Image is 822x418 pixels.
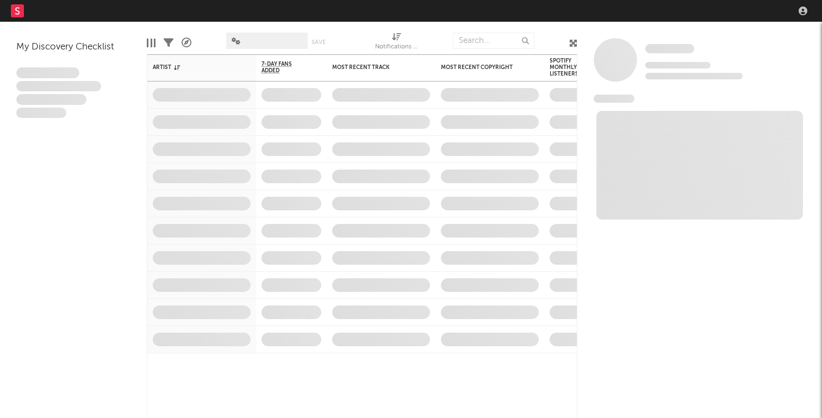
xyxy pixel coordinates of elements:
span: Aliquam viverra [16,108,66,118]
span: Lorem ipsum dolor [16,67,79,78]
span: Tracking Since: [DATE] [645,62,711,68]
div: Filters [164,27,173,59]
div: Edit Columns [147,27,155,59]
div: Most Recent Copyright [441,64,522,71]
div: Artist [153,64,234,71]
span: Some Artist [645,44,694,53]
span: 0 fans last week [645,73,743,79]
div: Notifications (Artist) [375,41,419,54]
div: Most Recent Track [332,64,414,71]
div: Notifications (Artist) [375,27,419,59]
a: Some Artist [645,43,694,54]
div: A&R Pipeline [182,27,191,59]
span: Praesent ac interdum [16,94,86,105]
button: Save [312,39,326,45]
div: My Discovery Checklist [16,41,130,54]
span: 7-Day Fans Added [261,61,305,74]
span: Integer aliquet in purus et [16,81,101,92]
div: Spotify Monthly Listeners [550,58,588,77]
input: Search... [453,33,534,49]
span: News Feed [594,95,634,103]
